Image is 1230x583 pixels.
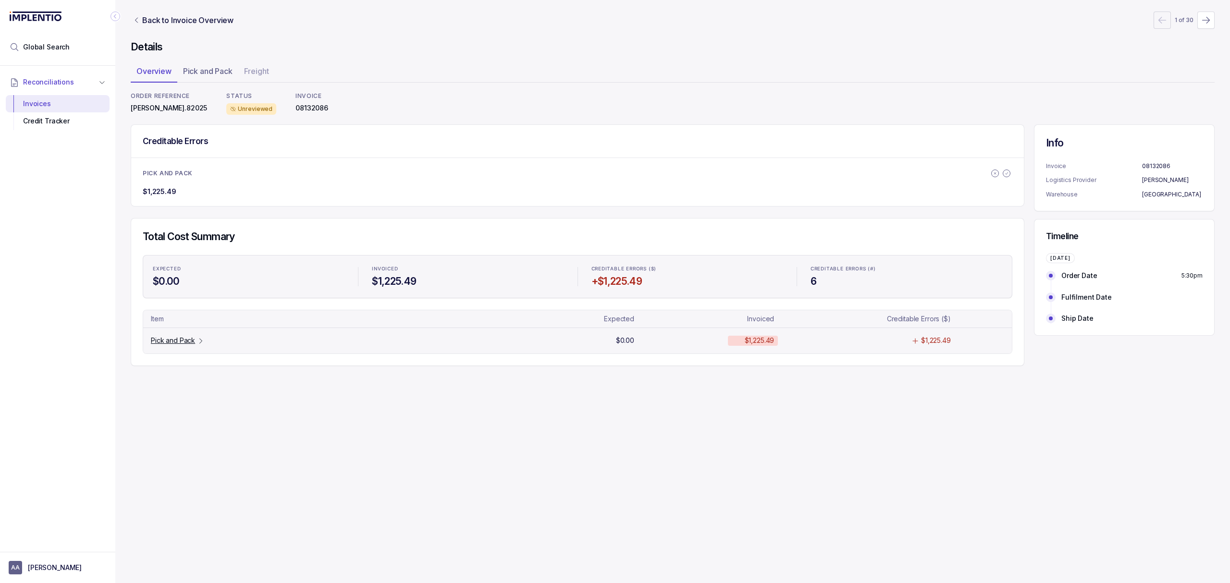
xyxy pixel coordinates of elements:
p: $1,225.49 [745,336,775,345]
li: Statistic INVOICED [366,259,569,294]
td: Table Cell-text 1 [580,314,724,324]
p: EXPECTED [153,266,181,272]
li: Statistic CREDITABLE ERRORS (#) [805,259,1008,294]
span: Reconciliations [23,77,74,87]
p: Pick and Pack [151,336,195,345]
p: Warehouse [1046,190,1142,199]
ul: Statistic Highlights [143,255,1012,298]
p: 08132086 [295,103,328,113]
p: Back to Invoice Overview [142,14,234,26]
li: Statistic EXPECTED [147,259,350,294]
h4: $1,225.49 [372,275,564,288]
td: Table Cell-text 1 [580,336,724,345]
td: Table Cell-text 2 [724,336,868,345]
p: Fulfilment Date [1061,292,1112,302]
p: Invoice [1046,161,1142,171]
li: Statistic CREDITABLE ERRORS ($) [586,259,789,294]
td: Table Cell-text 2 [724,314,868,324]
li: Tab Pick and Pack [177,63,238,83]
p: Invoiced [747,314,774,324]
p: Overview [136,65,172,77]
p: Logistics Provider [1046,175,1142,185]
button: User initials[PERSON_NAME] [9,561,107,574]
p: Expected [604,314,634,324]
p: Ship Date [1061,314,1094,323]
p: $0.00 [616,336,634,345]
h4: Info [1046,136,1203,150]
p: [PERSON_NAME] [1142,175,1203,185]
h4: 6 [811,275,1002,288]
td: Table Cell-text 0 [147,314,575,324]
div: Unreviewed [226,103,276,115]
div: Collapse Icon [110,11,121,22]
p: [PERSON_NAME] [28,563,82,572]
p: Item [151,314,163,324]
p: $1,225.49 [143,187,176,196]
p: Order Date [1061,271,1097,280]
h4: Details [131,40,1215,54]
div: Credit Tracker [13,112,102,130]
p: Pick and Pack [183,65,233,77]
a: Link Back to Invoice Overview [131,14,235,26]
ul: Information Summary [1046,161,1203,199]
div: Reconciliations [6,93,110,132]
p: 5:30pm [1181,271,1203,280]
p: INVOICE [295,92,328,100]
p: PICK AND PACK [143,170,193,177]
td: Table Cell-link 0 [147,336,575,345]
p: CREDITABLE ERRORS ($) [591,266,657,272]
p: CREDITABLE ERRORS (#) [811,266,876,272]
p: ORDER REFERENCE [131,92,207,100]
span: User initials [9,561,22,574]
h5: Timeline [1046,231,1203,242]
p: Creditable Errors ($) [887,314,951,324]
p: 1 of 30 [1175,15,1193,25]
li: Tab Overview [131,63,177,83]
div: Invoices [13,95,102,112]
h4: +$1,225.49 [591,275,783,288]
p: [GEOGRAPHIC_DATA] [1142,190,1203,199]
h5: Creditable Errors [143,136,208,146]
p: 08132086 [1142,161,1203,171]
h4: $0.00 [153,275,344,288]
p: $1,225.49 [921,336,951,345]
p: [DATE] [1050,255,1070,261]
span: Global Search [23,42,70,52]
button: Reconciliations [6,72,110,93]
p: INVOICED [372,266,398,272]
td: Table Cell-text 3 [868,336,1008,345]
td: Table Cell-text 3 [868,314,1008,324]
ul: Tab Group [131,63,1215,83]
button: Next Page [1197,12,1215,29]
p: STATUS [226,92,276,100]
p: [PERSON_NAME].82025 [131,103,207,113]
h4: Total Cost Summary [143,230,1012,243]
